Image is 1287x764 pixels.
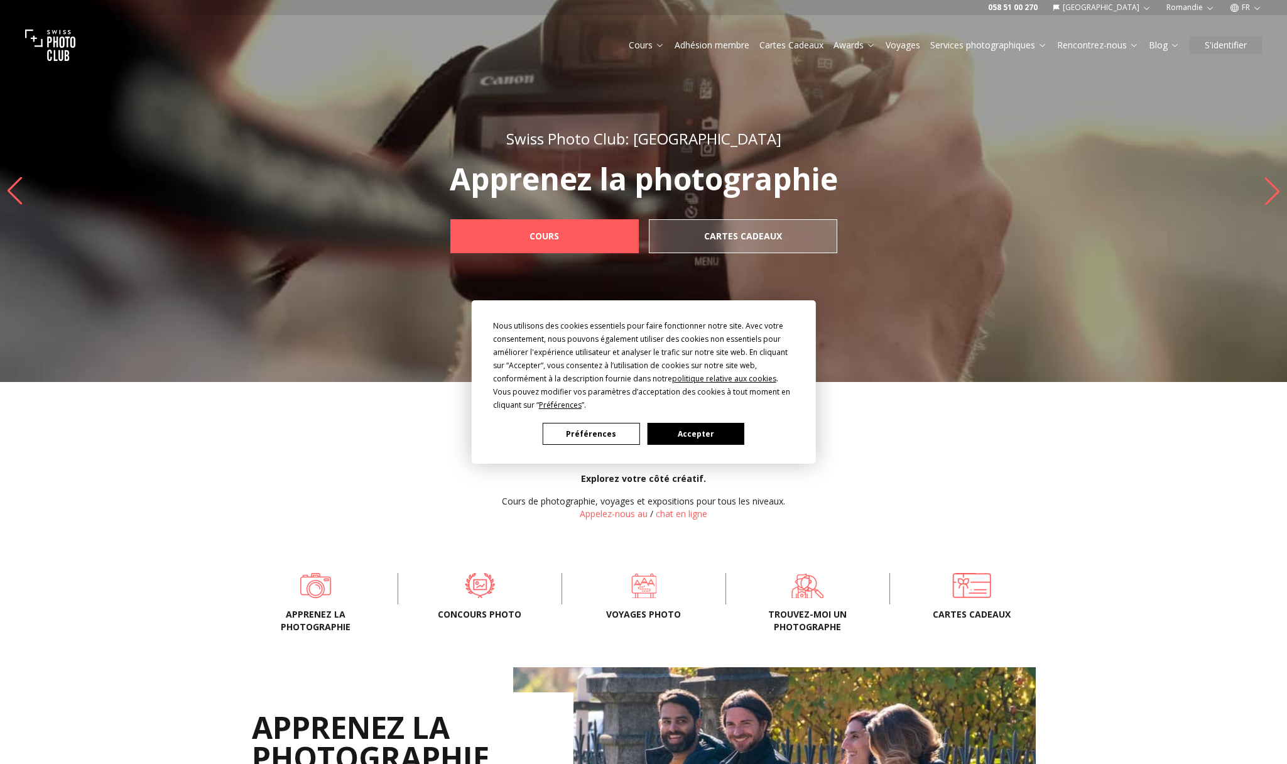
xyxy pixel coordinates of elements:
div: Nous utilisons des cookies essentiels pour faire fonctionner notre site. Avec votre consentement,... [493,319,795,412]
span: politique relative aux cookies [672,373,776,384]
span: Préférences [539,400,582,410]
button: Accepter [647,423,744,445]
div: Cookie Consent Prompt [471,300,815,464]
button: Préférences [543,423,639,445]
